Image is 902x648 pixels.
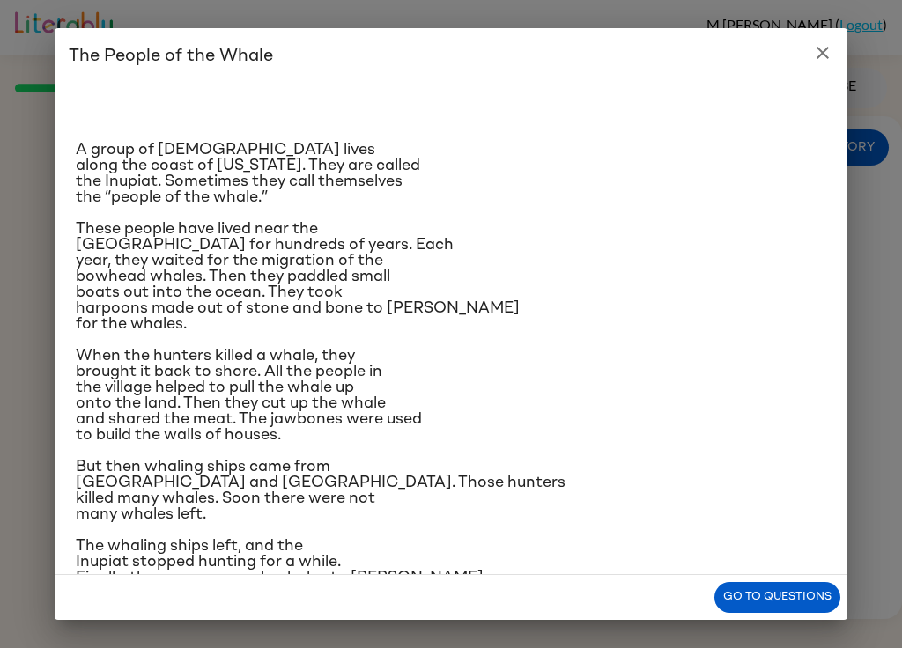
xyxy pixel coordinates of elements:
[76,538,484,601] span: The whaling ships left, and the Inupiat stopped hunting for a while. Finally, there were enough w...
[76,221,520,332] span: These people have lived near the [GEOGRAPHIC_DATA] for hundreds of years. Each year, they waited ...
[55,28,847,85] h2: The People of the Whale
[714,582,840,613] button: Go to questions
[76,348,422,443] span: When the hunters killed a whale, they brought it back to shore. All the people in the village hel...
[76,459,566,522] span: But then whaling ships came from [GEOGRAPHIC_DATA] and [GEOGRAPHIC_DATA]. Those hunters killed ma...
[805,35,840,70] button: close
[76,142,420,205] span: A group of [DEMOGRAPHIC_DATA] lives along the coast of [US_STATE]. They are called the Inupiat. S...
